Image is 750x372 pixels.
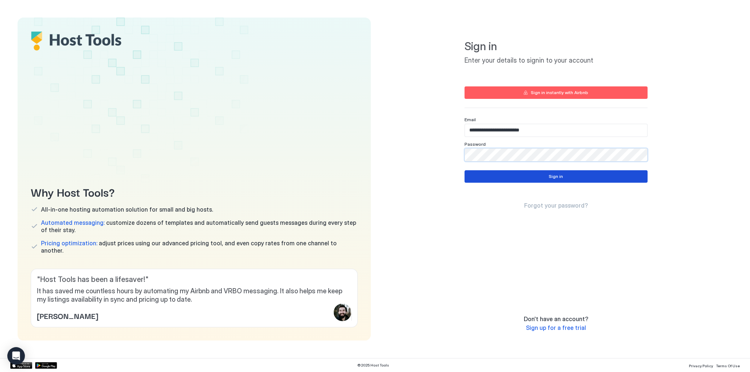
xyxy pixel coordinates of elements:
span: Automated messaging: [41,219,105,226]
span: It has saved me countless hours by automating my Airbnb and VRBO messaging. It also helps me keep... [37,287,351,304]
span: adjust prices using our advanced pricing tool, and even copy rates from one channel to another. [41,239,358,254]
input: Input Field [465,124,647,137]
button: Sign in [464,170,648,183]
span: Don't have an account? [524,315,588,323]
span: © 2025 Host Tools [357,363,389,368]
a: App Store [10,362,32,369]
input: Input Field [465,149,647,161]
span: Privacy Policy [689,364,713,368]
a: Forgot your password? [524,202,588,209]
span: " Host Tools has been a lifesaver! " [37,275,351,284]
span: Email [464,117,476,122]
div: Open Intercom Messenger [7,347,25,365]
a: Google Play Store [35,362,57,369]
span: [PERSON_NAME] [37,310,98,321]
a: Privacy Policy [689,361,713,369]
div: profile [334,304,351,321]
span: Password [464,141,486,147]
span: Pricing optimization: [41,239,97,247]
span: Sign up for a free trial [526,324,586,331]
a: Sign up for a free trial [526,324,586,332]
button: Sign in instantly with Airbnb [464,86,648,99]
div: Sign in [549,173,563,180]
div: Sign in instantly with Airbnb [531,89,588,96]
span: Terms Of Use [716,364,740,368]
span: Sign in [464,40,648,53]
span: customize dozens of templates and automatically send guests messages during every step of their s... [41,219,358,234]
span: All-in-one hosting automation solution for small and big hosts. [41,206,213,213]
span: Why Host Tools? [31,183,358,200]
span: Enter your details to signin to your account [464,56,648,65]
a: Terms Of Use [716,361,740,369]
